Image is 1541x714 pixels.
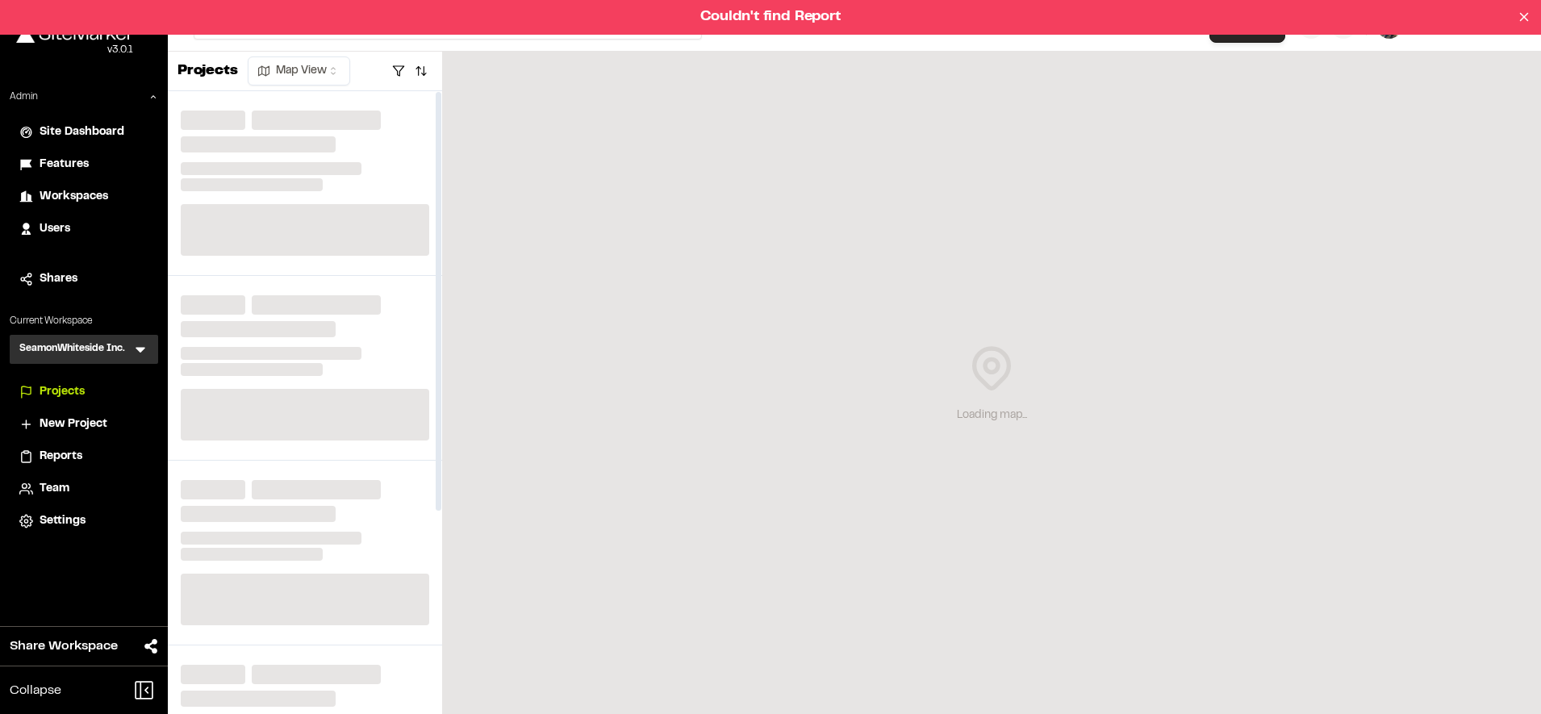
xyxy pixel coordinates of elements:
p: Current Workspace [10,314,158,328]
span: Workspaces [40,188,108,206]
span: Features [40,156,89,173]
span: New Project [40,415,107,433]
span: Projects [40,383,85,401]
p: Projects [177,61,238,82]
span: Shares [40,270,77,288]
a: Users [19,220,148,238]
p: Admin [10,90,38,104]
span: Collapse [10,681,61,700]
span: Users [40,220,70,238]
div: Loading map... [957,407,1027,424]
a: Team [19,480,148,498]
span: Team [40,480,69,498]
a: Site Dashboard [19,123,148,141]
a: Settings [19,512,148,530]
span: Settings [40,512,86,530]
span: Share Workspace [10,637,118,656]
a: Shares [19,270,148,288]
a: Projects [19,383,148,401]
div: Oh geez...please don't... [16,43,133,57]
a: New Project [19,415,148,433]
a: Reports [19,448,148,466]
span: Reports [40,448,82,466]
a: Features [19,156,148,173]
span: Site Dashboard [40,123,124,141]
h3: SeamonWhiteside Inc. [19,341,125,357]
a: Workspaces [19,188,148,206]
